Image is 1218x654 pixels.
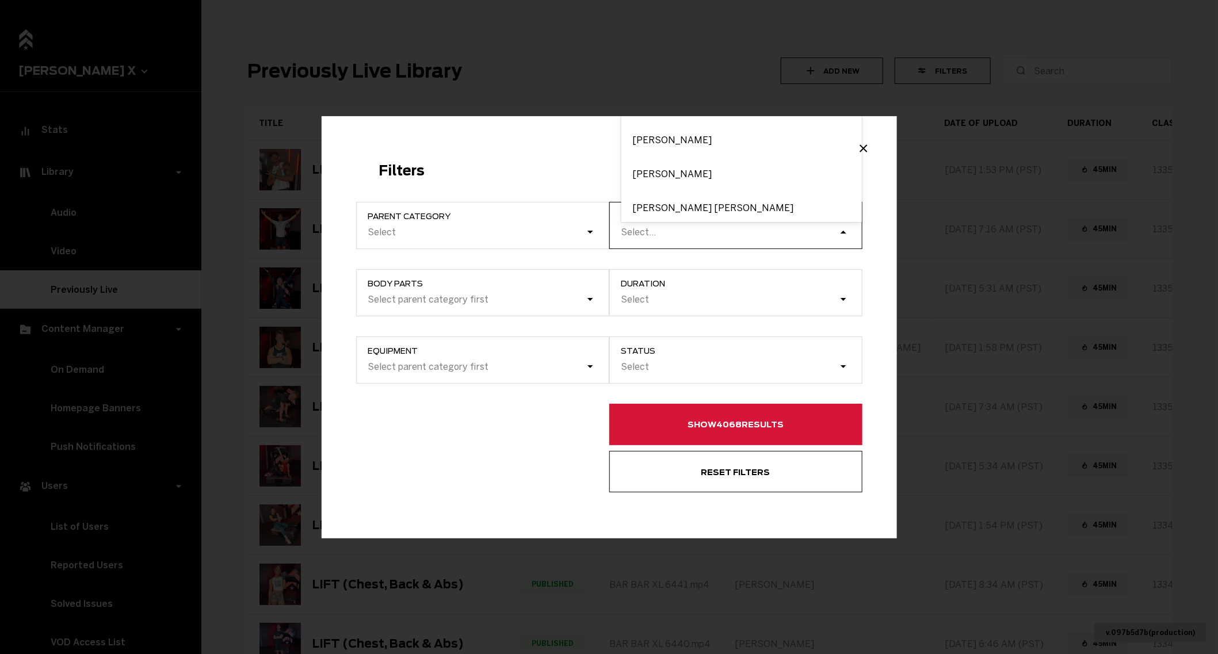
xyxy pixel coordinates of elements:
div: [PERSON_NAME] [621,123,862,157]
div: Select [621,361,650,372]
h2: Filters [379,162,839,179]
span: Duration [621,279,862,288]
div: Select [621,294,650,305]
button: Show4068results [609,404,862,445]
span: Status [621,346,862,355]
span: Body parts [368,279,609,288]
button: Reset filters [609,451,862,492]
div: Select... [621,227,656,238]
div: [PERSON_NAME] [PERSON_NAME] [621,191,862,225]
div: [PERSON_NAME] [621,157,862,191]
button: Close modal [853,139,874,156]
div: Example Modal [322,116,897,538]
span: Parent category [368,212,609,221]
span: Equipment [368,346,609,355]
div: Select [368,227,396,238]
